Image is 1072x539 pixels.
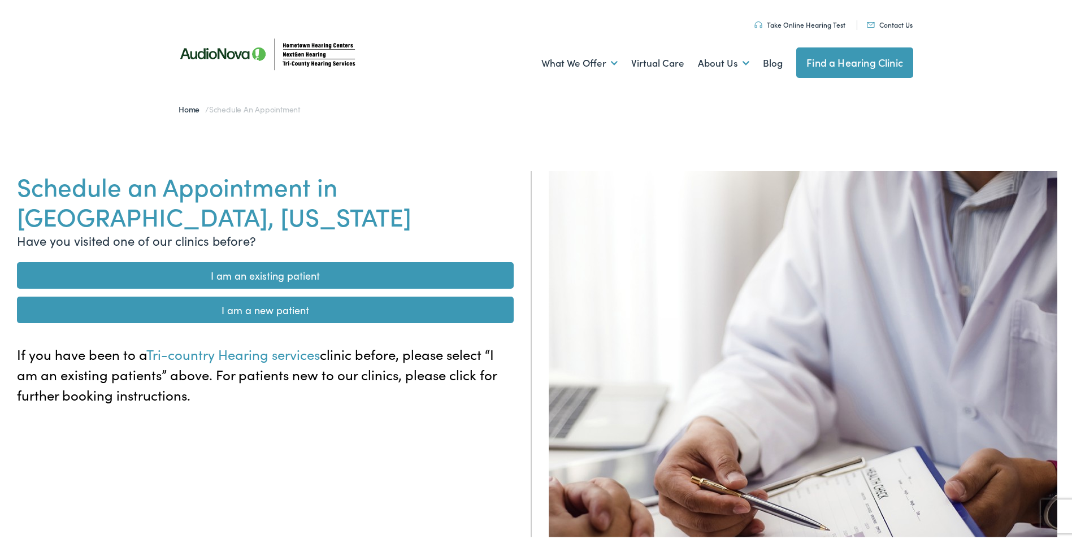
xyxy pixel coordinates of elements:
a: I am a new patient [17,294,514,321]
a: Contact Us [867,18,913,27]
img: utility icon [754,19,762,26]
span: / [179,101,300,112]
span: Schedule an Appointment [209,101,300,112]
h1: Schedule an Appointment in [GEOGRAPHIC_DATA], [US_STATE] [17,169,514,229]
a: Blog [763,40,783,82]
span: Tri-country Hearing services [146,342,320,361]
a: About Us [698,40,749,82]
a: Home [179,101,205,112]
p: Have you visited one of our clinics before? [17,229,514,247]
a: Take Online Hearing Test [754,18,845,27]
a: Virtual Care [631,40,684,82]
a: What We Offer [541,40,618,82]
a: Find a Hearing Clinic [796,45,913,76]
p: If you have been to a clinic before, please select “I am an existing patients” above. For patient... [17,342,514,403]
img: utility icon [867,20,875,25]
a: I am an existing patient [17,260,514,286]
